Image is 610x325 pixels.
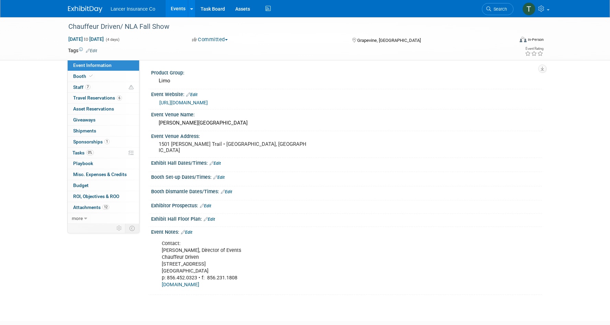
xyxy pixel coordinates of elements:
[73,62,112,68] span: Event Information
[68,115,139,125] a: Giveaways
[200,204,211,208] a: Edit
[482,3,513,15] a: Search
[151,131,542,140] div: Event Venue Address:
[68,158,139,169] a: Playbook
[73,117,95,123] span: Giveaways
[68,213,139,224] a: more
[68,148,139,158] a: Tasks0%
[102,205,109,210] span: 12
[73,106,114,112] span: Asset Reservations
[68,36,104,42] span: [DATE] [DATE]
[73,128,96,134] span: Shipments
[68,169,139,180] a: Misc. Expenses & Credits
[73,139,110,144] span: Sponsorships
[89,74,93,78] i: Booth reservation complete
[66,21,503,33] div: Chauffeur Driven/ NLA Fall Show
[104,139,110,144] span: 1
[357,38,421,43] span: Grapevine, [GEOGRAPHIC_DATA]
[151,214,542,223] div: Exhibit Hall Floor Plan:
[221,189,232,194] a: Edit
[181,230,192,235] a: Edit
[68,6,102,13] img: ExhibitDay
[83,36,89,42] span: to
[117,95,122,101] span: 6
[73,161,93,166] span: Playbook
[522,2,535,15] img: Terrence Forrest
[491,7,507,12] span: Search
[520,37,527,42] img: Format-Inperson.png
[528,37,544,42] div: In-Person
[73,73,94,79] span: Booth
[68,93,139,103] a: Travel Reservations6
[159,100,208,105] a: [URL][DOMAIN_NAME]
[125,224,139,233] td: Toggle Event Tabs
[73,205,109,210] span: Attachments
[68,60,139,71] a: Event Information
[151,227,542,236] div: Event Notes:
[73,84,90,90] span: Staff
[68,82,139,93] a: Staff7
[157,237,466,292] div: Contact: [PERSON_NAME], Director of Events Chauffeur Driven [STREET_ADDRESS] [GEOGRAPHIC_DATA] p:...
[151,89,542,98] div: Event Website:
[204,217,215,222] a: Edit
[111,6,155,12] span: Lancer Insurance Co
[159,141,306,153] pre: 1501 [PERSON_NAME] Trail • [GEOGRAPHIC_DATA], [GEOGRAPHIC_DATA]
[68,47,97,54] td: Tags
[86,150,94,155] span: 0%
[73,183,89,188] span: Budget
[156,76,537,86] div: Limo
[156,118,537,128] div: [PERSON_NAME][GEOGRAPHIC_DATA]
[151,172,542,181] div: Booth Set-up Dates/Times:
[73,194,119,199] span: ROI, Objectives & ROO
[213,175,225,180] a: Edit
[73,172,127,177] span: Misc. Expenses & Credits
[210,161,221,166] a: Edit
[68,180,139,191] a: Budget
[151,109,542,118] div: Event Venue Name:
[68,126,139,136] a: Shipments
[525,47,543,50] div: Event Rating
[68,202,139,213] a: Attachments12
[190,36,230,43] button: Committed
[151,200,542,209] div: Exhibitor Prospectus:
[68,137,139,147] a: Sponsorships1
[113,224,125,233] td: Personalize Event Tab Strip
[129,84,134,91] span: Potential Scheduling Conflict -- at least one attendee is tagged in another overlapping event.
[73,95,122,101] span: Travel Reservations
[151,158,542,167] div: Exhibit Hall Dates/Times:
[85,84,90,90] span: 7
[68,71,139,82] a: Booth
[151,186,542,195] div: Booth Dismantle Dates/Times:
[68,104,139,114] a: Asset Reservations
[162,282,199,288] a: [DOMAIN_NAME]
[72,150,94,155] span: Tasks
[186,92,197,97] a: Edit
[105,37,120,42] span: (4 days)
[473,36,544,46] div: Event Format
[151,68,542,76] div: Product Group:
[72,216,83,221] span: more
[86,48,97,53] a: Edit
[68,191,139,202] a: ROI, Objectives & ROO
